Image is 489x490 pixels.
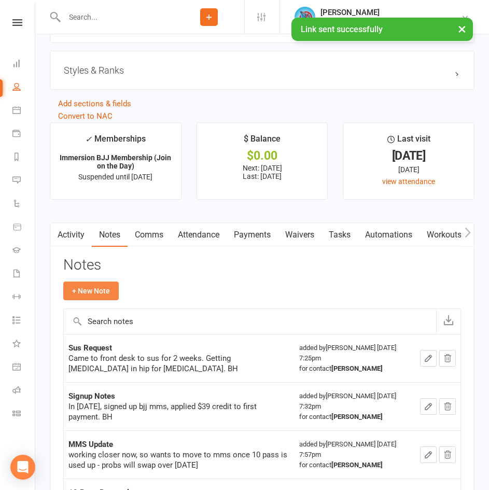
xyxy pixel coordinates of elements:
div: for contact [299,412,411,422]
a: Activity [50,223,92,247]
div: $0.00 [206,150,318,161]
h3: Styles & Ranks [64,65,460,76]
a: What's New [12,333,36,356]
div: [DATE] [353,164,465,175]
div: [PERSON_NAME] [320,8,461,17]
a: Calendar [12,100,36,123]
a: Payments [12,123,36,146]
div: Last visit [387,132,430,151]
strong: [PERSON_NAME] [331,365,383,372]
strong: [PERSON_NAME] [331,461,383,469]
div: added by [PERSON_NAME] [DATE] 7:25pm [299,343,411,374]
i: ✓ [85,134,92,144]
button: + New Note [63,282,119,300]
a: General attendance kiosk mode [12,356,36,380]
div: Open Intercom Messenger [10,455,35,480]
span: Suspended until [DATE] [78,173,152,181]
a: Payments [227,223,278,247]
a: Roll call kiosk mode [12,380,36,403]
a: Waivers [278,223,322,247]
div: added by [PERSON_NAME] [DATE] 7:57pm [299,439,411,470]
a: Convert to NAC [58,111,113,121]
div: In [DATE], signed up bjj mms, applied $39 credit to first payment. BH [68,401,290,422]
a: Add sections & fields [58,99,131,108]
input: Search... [61,10,174,24]
a: Automations [358,223,420,247]
strong: Sus Request [68,343,112,353]
a: Dashboard [12,53,36,76]
div: for contact [299,363,411,374]
img: thumb_image1698714326.png [295,7,315,27]
div: Immersion MMA [PERSON_NAME] Waverley [320,17,461,26]
a: Class kiosk mode [12,403,36,426]
div: added by [PERSON_NAME] [DATE] 7:32pm [299,391,411,422]
h3: Notes [63,257,461,273]
button: × [453,18,471,40]
strong: Signup Notes [68,391,115,401]
a: Reports [12,146,36,170]
div: Came to front desk to sus for 2 weeks. Getting [MEDICAL_DATA] in hip for [MEDICAL_DATA]. BH [68,353,290,374]
div: working closer now, so wants to move to mms once 10 pass is used up - probs will swap over [DATE] [68,450,290,470]
a: Attendance [171,223,227,247]
input: Search notes [64,309,436,334]
a: Notes [92,223,128,247]
div: Link sent successfully [291,18,473,41]
div: $ Balance [244,132,281,151]
a: view attendance [382,177,435,186]
div: [DATE] [353,150,465,161]
div: Memberships [85,132,146,151]
strong: Immersion BJJ Membership (Join on the Day) [60,153,171,170]
strong: [PERSON_NAME] [331,413,383,421]
strong: MMS Update [68,440,113,449]
p: Next: [DATE] Last: [DATE] [206,164,318,180]
a: Comms [128,223,171,247]
a: Product Sales [12,216,36,240]
div: for contact [299,460,411,470]
a: People [12,76,36,100]
a: Workouts [420,223,469,247]
a: Tasks [322,223,358,247]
